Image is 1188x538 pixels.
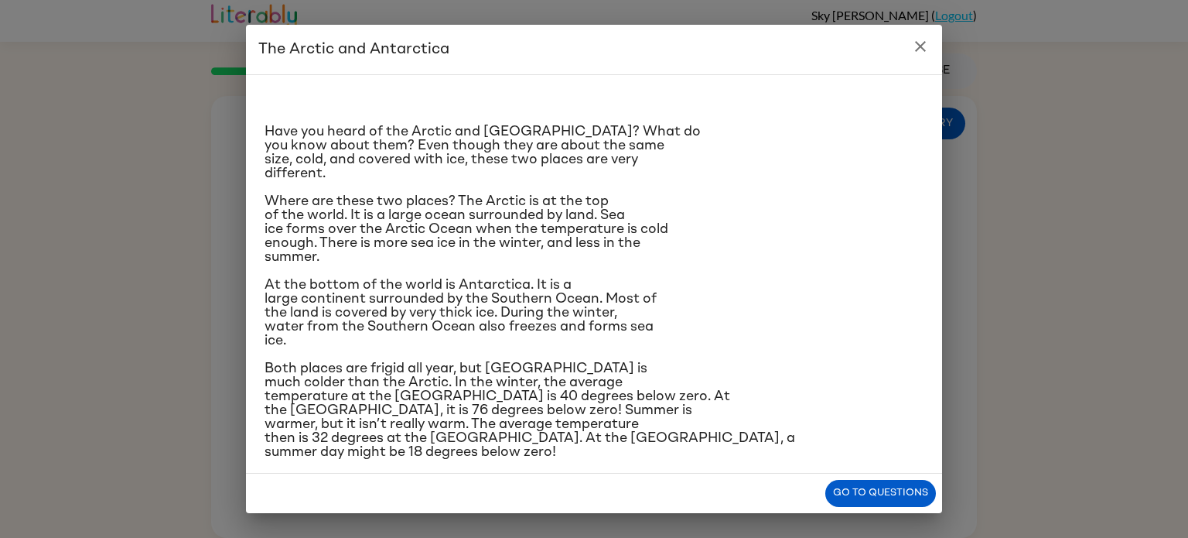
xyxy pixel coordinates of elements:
[265,194,668,264] span: Where are these two places? The Arctic is at the top of the world. It is a large ocean surrounded...
[246,25,942,74] h2: The Arctic and Antarctica
[265,278,657,348] span: At the bottom of the world is Antarctica. It is a large continent surrounded by the Southern Ocea...
[825,480,936,507] button: Go to questions
[265,362,795,459] span: Both places are frigid all year, but [GEOGRAPHIC_DATA] is much colder than the Arctic. In the win...
[905,31,936,62] button: close
[265,125,701,180] span: Have you heard of the Arctic and [GEOGRAPHIC_DATA]? What do you know about them? Even though they...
